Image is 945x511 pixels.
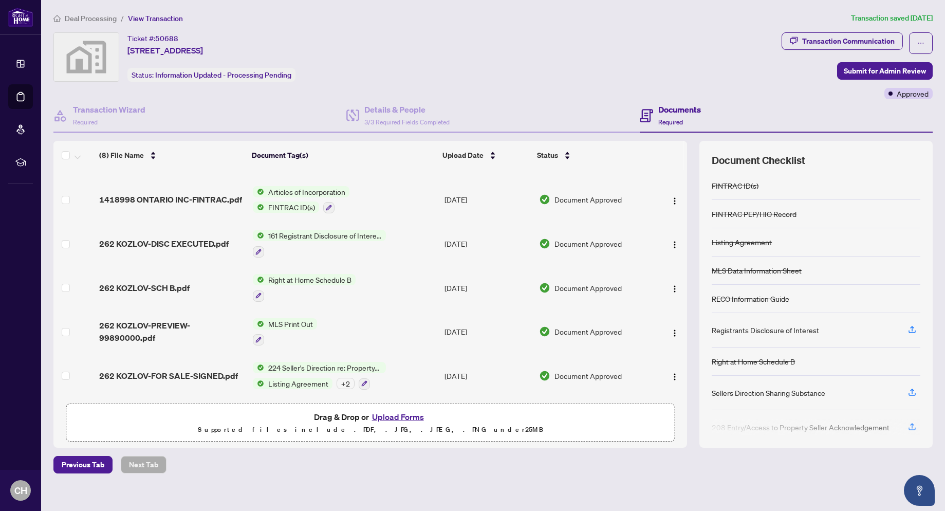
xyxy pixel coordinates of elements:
span: Upload Date [442,150,484,161]
span: Listing Agreement [264,378,332,389]
div: + 2 [337,378,355,389]
img: Status Icon [253,202,264,213]
span: Required [658,118,683,126]
span: Articles of Incorporation [264,186,349,197]
span: Deal Processing [65,14,117,23]
span: Document Checklist [712,153,805,168]
img: Status Icon [253,362,264,373]
span: 262 KOZLOV-DISC EXECUTED.pdf [99,238,229,250]
span: ellipsis [917,40,924,47]
div: Status: [127,68,295,82]
span: Right at Home Schedule B [264,274,356,285]
td: [DATE] [440,266,535,310]
img: Document Status [539,238,550,249]
img: Status Icon [253,274,264,285]
h4: Transaction Wizard [73,103,145,116]
img: Document Status [539,326,550,337]
img: logo [8,8,33,27]
button: Status Icon224 Seller's Direction re: Property/Offers - Important Information for Seller Acknowle... [253,362,386,390]
div: Transaction Communication [802,33,895,49]
button: Logo [666,235,683,252]
button: Status IconArticles of IncorporationStatus IconFINTRAC ID(s) [253,186,349,214]
button: Status IconRight at Home Schedule B [253,274,356,302]
td: [DATE] [440,354,535,398]
span: 1418998 ONTARIO INC-FINTRAC.pdf [99,193,242,206]
td: [DATE] [440,178,535,222]
img: Logo [671,329,679,337]
span: Document Approved [554,370,622,381]
span: (8) File Name [99,150,144,161]
button: Submit for Admin Review [837,62,933,80]
button: Open asap [904,475,935,506]
p: Supported files include .PDF, .JPG, .JPEG, .PNG under 25 MB [72,424,668,436]
span: Document Approved [554,194,622,205]
td: [DATE] [440,310,535,354]
article: Transaction saved [DATE] [851,12,933,24]
span: Previous Tab [62,457,104,473]
div: FINTRAC ID(s) [712,180,758,191]
img: Logo [671,197,679,205]
div: Registrants Disclosure of Interest [712,324,819,336]
button: Logo [666,368,683,384]
th: (8) File Name [95,141,248,170]
button: Transaction Communication [782,32,903,50]
div: RECO Information Guide [712,293,789,304]
span: View Transaction [128,14,183,23]
span: 3/3 Required Fields Completed [364,118,450,126]
span: MLS Print Out [264,318,317,330]
img: svg%3e [54,33,119,81]
th: Status [533,141,651,170]
span: Drag & Drop orUpload FormsSupported files include .PDF, .JPG, .JPEG, .PNG under25MB [66,404,674,442]
button: Logo [666,280,683,296]
span: Drag & Drop or [314,410,427,424]
span: Document Approved [554,326,622,337]
span: 262 KOZLOV-PREVIEW-99890000.pdf [99,319,244,344]
button: Logo [666,191,683,208]
div: Ticket #: [127,32,178,44]
span: 224 Seller's Direction re: Property/Offers - Important Information for Seller Acknowledgement [264,362,386,373]
img: Logo [671,373,679,381]
span: 262 KOZLOV-SCH B.pdf [99,282,190,294]
span: [STREET_ADDRESS] [127,44,203,57]
li: / [121,12,124,24]
button: Logo [666,323,683,340]
img: Document Status [539,194,550,205]
span: Approved [897,88,929,99]
span: 50688 [155,34,178,43]
th: Upload Date [438,141,533,170]
button: Next Tab [121,456,166,473]
th: Document Tag(s) [248,141,438,170]
img: Document Status [539,282,550,294]
img: Status Icon [253,318,264,330]
div: FINTRAC PEP/HIO Record [712,208,796,220]
span: CH [14,483,27,498]
span: Required [73,118,98,126]
span: Status [537,150,558,161]
span: Submit for Admin Review [844,63,926,79]
span: Information Updated - Processing Pending [155,70,291,80]
img: Status Icon [253,230,264,241]
span: Document Approved [554,238,622,249]
button: Status IconMLS Print Out [253,318,317,346]
img: Status Icon [253,186,264,197]
img: Document Status [539,370,550,381]
div: Right at Home Schedule B [712,356,795,367]
span: FINTRAC ID(s) [264,202,319,213]
span: Document Approved [554,282,622,294]
td: [DATE] [440,222,535,266]
span: home [53,15,61,22]
div: Sellers Direction Sharing Substance [712,387,825,398]
button: Upload Forms [369,410,427,424]
span: 262 KOZLOV-FOR SALE-SIGNED.pdf [99,370,238,382]
h4: Details & People [364,103,450,116]
div: MLS Data Information Sheet [712,265,802,276]
img: Logo [671,241,679,249]
button: Previous Tab [53,456,113,473]
button: Status Icon161 Registrant Disclosure of Interest - Disposition ofProperty [253,230,386,258]
div: Listing Agreement [712,236,772,248]
img: Logo [671,285,679,293]
h4: Documents [658,103,701,116]
img: Status Icon [253,378,264,389]
span: 161 Registrant Disclosure of Interest - Disposition ofProperty [264,230,386,241]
